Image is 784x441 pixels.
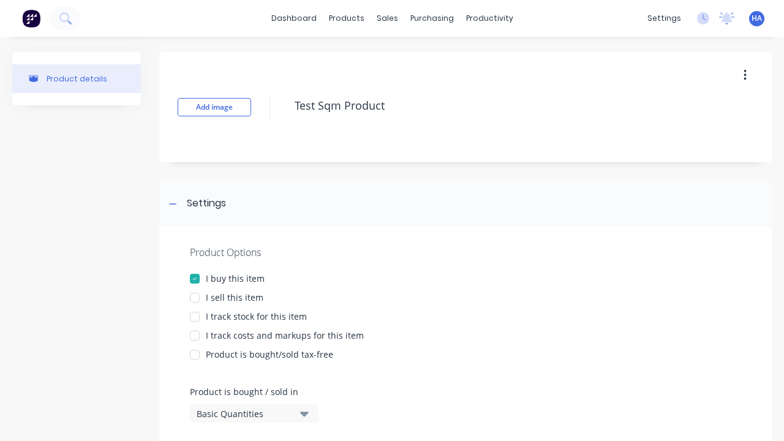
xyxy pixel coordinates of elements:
div: I track stock for this item [206,310,307,323]
a: dashboard [265,9,323,28]
div: products [323,9,371,28]
div: productivity [460,9,519,28]
div: settings [641,9,687,28]
label: Product is bought / sold in [190,385,312,398]
button: Product details [12,64,141,93]
div: Product is bought/sold tax-free [206,348,333,361]
img: Factory [22,9,40,28]
div: sales [371,9,404,28]
div: I buy this item [206,272,265,285]
div: Settings [187,196,226,211]
textarea: Test Sqm Product [288,91,749,120]
div: Product Options [190,245,741,260]
div: I track costs and markups for this item [206,329,364,342]
div: purchasing [404,9,460,28]
button: Basic Quantities [190,404,318,423]
div: Basic Quantities [197,407,295,420]
span: HA [752,13,762,24]
button: Add image [178,98,251,116]
div: I sell this item [206,291,263,304]
div: Product details [47,74,107,83]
